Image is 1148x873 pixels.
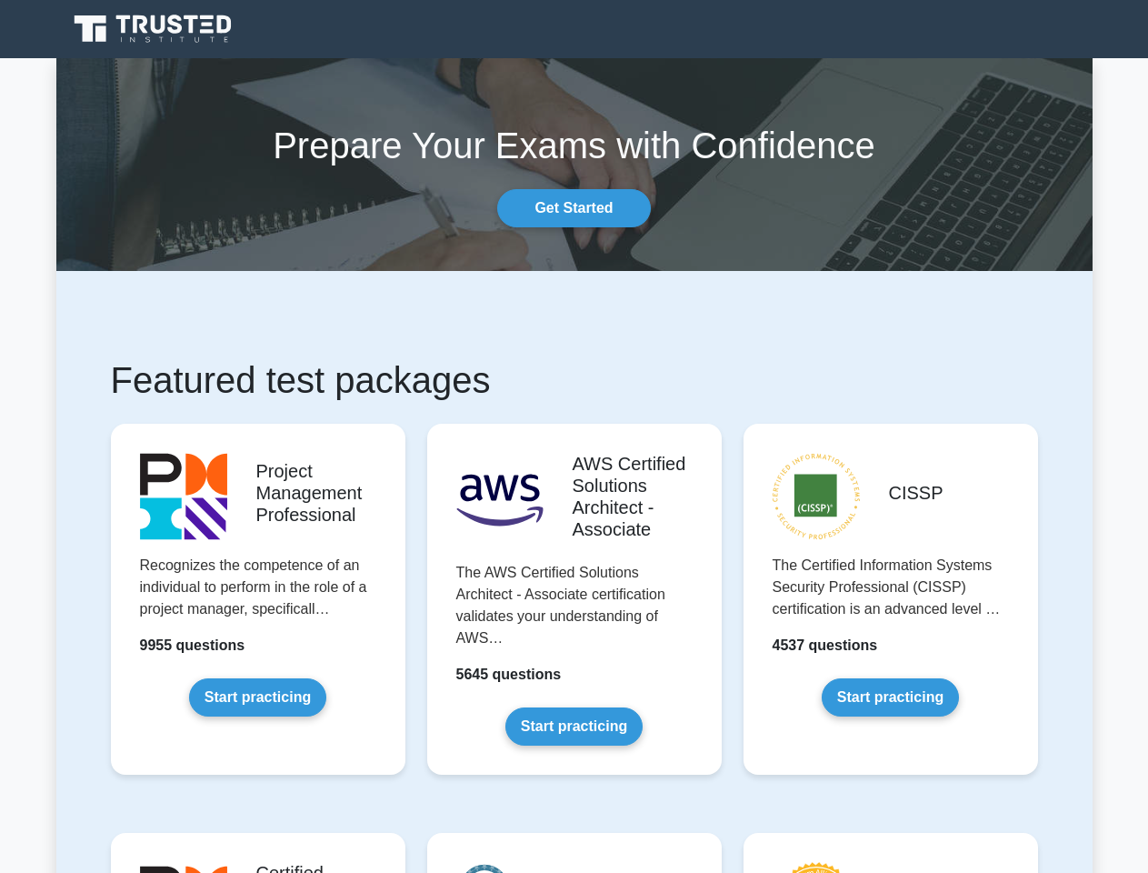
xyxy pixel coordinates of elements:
[505,707,643,746] a: Start practicing
[56,124,1093,167] h1: Prepare Your Exams with Confidence
[822,678,959,717] a: Start practicing
[111,358,1038,402] h1: Featured test packages
[189,678,326,717] a: Start practicing
[497,189,650,227] a: Get Started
